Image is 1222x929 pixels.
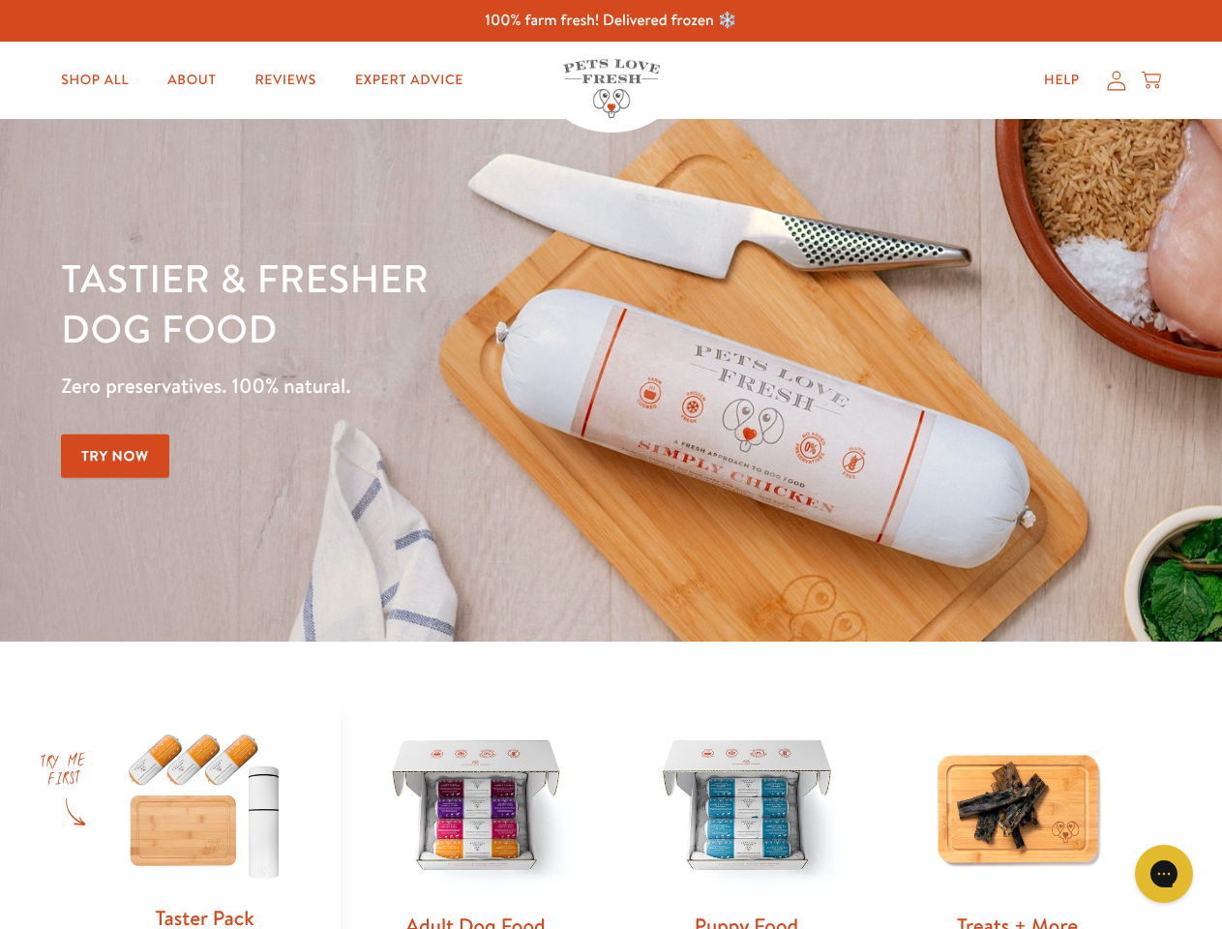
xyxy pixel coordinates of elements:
[61,435,169,478] a: Try Now
[152,61,231,100] a: About
[239,61,331,100] a: Reviews
[61,253,794,353] h1: Tastier & fresher dog food
[1125,838,1203,910] iframe: Gorgias live chat messenger
[61,369,794,404] p: Zero preservatives. 100% natural.
[1028,61,1095,100] a: Help
[563,59,660,118] img: Pets Love Fresh
[340,61,479,100] a: Expert Advice
[45,61,144,100] a: Shop All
